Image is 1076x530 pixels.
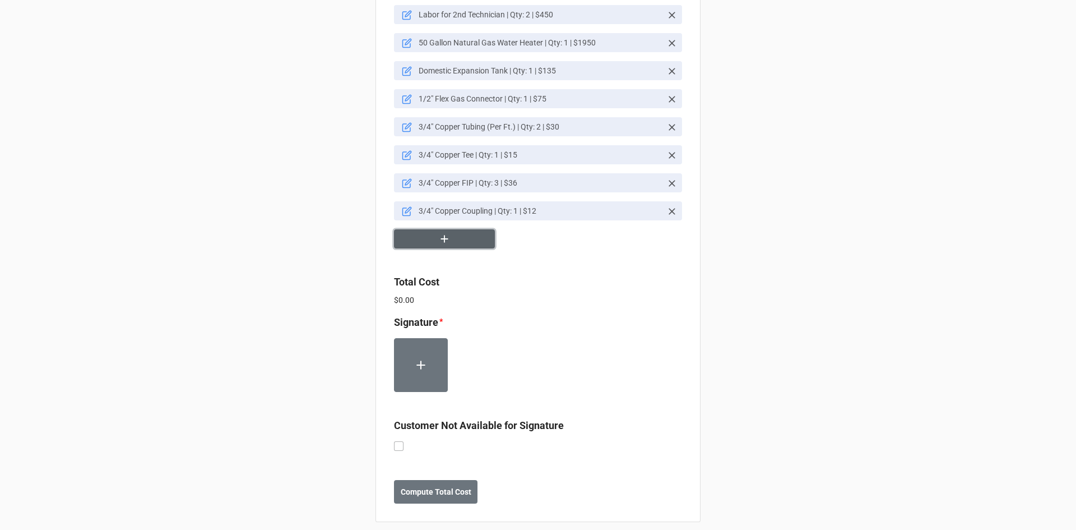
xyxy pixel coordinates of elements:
b: Compute Total Cost [401,486,471,498]
p: 3/4" Copper Tubing (Per Ft.) | Qty: 2 | $30 [419,121,662,132]
p: 3/4" Copper Tee | Qty: 1 | $15 [419,149,662,160]
p: 1/2" Flex Gas Connector | Qty: 1 | $75 [419,93,662,104]
p: 50 Gallon Natural Gas Water Heater | Qty: 1 | $1950 [419,37,662,48]
p: Domestic Expansion Tank | Qty: 1 | $135 [419,65,662,76]
b: Total Cost [394,276,439,288]
button: Compute Total Cost [394,480,477,504]
label: Signature [394,315,438,330]
p: 3/4" Copper FIP | Qty: 3 | $36 [419,177,662,188]
p: 3/4" Copper Coupling | Qty: 1 | $12 [419,205,662,216]
p: $0.00 [394,294,682,306]
label: Customer Not Available for Signature [394,418,564,434]
p: Labor for 2nd Technician | Qty: 2 | $450 [419,9,662,20]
